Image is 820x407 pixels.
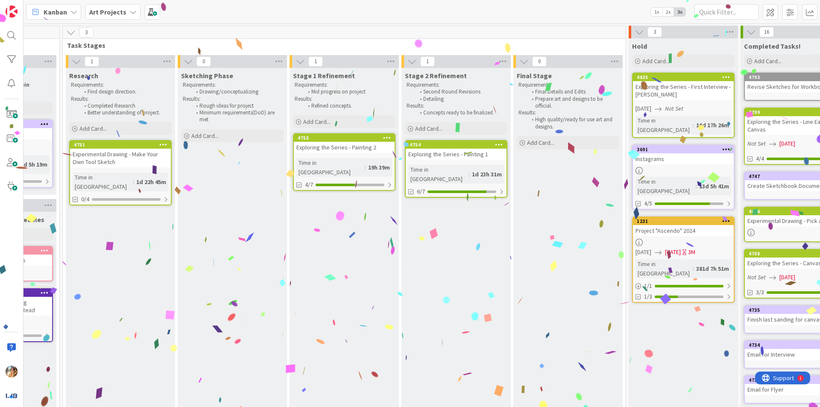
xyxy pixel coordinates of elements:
[527,139,554,146] span: Add Card...
[365,163,366,172] span: :
[647,27,662,37] span: 3
[81,195,89,204] span: 0/4
[527,116,618,130] li: High quality/ready for use art and designs.
[756,288,764,297] span: 3/3
[73,173,133,191] div: Time in [GEOGRAPHIC_DATA]
[744,42,801,50] span: Completed Tasks!
[633,146,734,153] div: 3691
[74,142,171,148] div: 4751
[298,135,395,141] div: 4755
[756,154,764,163] span: 4/4
[407,102,506,109] p: Results:
[79,125,107,132] span: Add Card...
[637,218,734,224] div: 1231
[517,71,552,80] span: Final Stage
[632,217,735,303] a: 1231Project "Ascendo" 2024[DATE][DATE]3MTime in [GEOGRAPHIC_DATA]:381d 7h 51m1/11/3
[632,42,647,50] span: Hold
[642,57,670,65] span: Add Card...
[366,163,392,172] div: 19h 39m
[406,141,507,149] div: 4754
[191,109,282,123] li: Minimum requirements(DoD) are met
[415,125,442,132] span: Add Card...
[651,8,662,16] span: 1x
[633,281,734,291] div: 1/1
[747,140,766,147] i: Not Set
[293,71,355,80] span: Stage 1 Refinement
[633,217,734,236] div: 1231Project "Ascendo" 2024
[759,27,774,37] span: 16
[191,102,282,109] li: Rough ideas for project
[633,146,734,164] div: 3691Instagrams
[635,116,693,135] div: Time in [GEOGRAPHIC_DATA]
[665,105,683,112] i: Not Set
[85,56,99,67] span: 1
[415,96,506,102] li: Detailing
[644,199,652,208] span: 4/5
[406,141,507,160] div: 4754Exploring the Series - Painting 1
[420,56,435,67] span: 1
[754,57,782,65] span: Add Card...
[633,225,734,236] div: Project "Ascendo" 2024
[79,109,170,116] li: Better understanding of project.
[6,6,18,18] img: Visit kanbanzone.com
[694,4,758,20] input: Quick Filter...
[191,88,282,95] li: Drawing/conceptualizing
[406,149,507,160] div: Exploring the Series - Painting 1
[688,248,695,257] div: 3M
[70,141,171,167] div: 4751Experimental Drawing - Make Your Own Tool Sketch
[694,264,731,273] div: 381d 7h 51m
[407,82,506,88] p: Requirements:
[295,96,394,102] p: Results:
[70,149,171,167] div: Experimental Drawing - Make Your Own Tool Sketch
[635,104,651,113] span: [DATE]
[747,273,766,281] i: Not Set
[70,141,171,149] div: 4751
[410,142,507,148] div: 4754
[181,71,233,80] span: Sketching Phase
[635,177,696,196] div: Time in [GEOGRAPHIC_DATA]
[6,366,18,378] img: JF
[69,140,172,205] a: 4751Experimental Drawing - Make Your Own Tool SketchTime in [GEOGRAPHIC_DATA]:1d 22h 45m0/4
[71,96,170,102] p: Results:
[294,142,395,153] div: Exploring the Series - Painting 2
[89,8,126,16] b: Art Projects
[191,132,219,140] span: Add Card...
[518,109,618,116] p: Results:
[532,56,547,67] span: 0
[635,259,693,278] div: Time in [GEOGRAPHIC_DATA]
[295,82,394,88] p: Requirements:
[644,292,652,301] span: 1/3
[693,264,694,273] span: :
[408,165,469,184] div: Time in [GEOGRAPHIC_DATA]
[696,182,697,191] span: :
[779,139,795,148] span: [DATE]
[527,96,618,110] li: Prepare art and designs to be official.
[632,145,735,210] a: 3691InstagramsTime in [GEOGRAPHIC_DATA]:13d 5h 41m4/5
[296,158,365,177] div: Time in [GEOGRAPHIC_DATA]
[183,82,282,88] p: Requirements:
[405,140,507,198] a: 4754Exploring the Series - Painting 1Time in [GEOGRAPHIC_DATA]:1d 23h 31m6/7
[308,56,323,67] span: 1
[632,73,735,138] a: 4635Exploring the Series - First Interview - [PERSON_NAME][DATE]Not SetTime in [GEOGRAPHIC_DATA]:...
[303,88,394,95] li: Mid progress on project
[633,153,734,164] div: Instagrams
[303,102,394,109] li: Refined concepts.
[79,102,170,109] li: Completed Research
[633,73,734,81] div: 4635
[405,71,467,80] span: Stage 2 Refinement
[693,120,694,130] span: :
[294,134,395,153] div: 4755Exploring the Series - Painting 2
[69,71,98,80] span: Research
[294,134,395,142] div: 4755
[644,281,652,290] span: 1 / 1
[133,177,134,187] span: :
[633,81,734,100] div: Exploring the Series - First Interview - [PERSON_NAME]
[633,217,734,225] div: 1231
[694,120,731,130] div: 10d 17h 26m
[662,8,674,16] span: 2x
[18,160,50,169] div: 7d 5h 19m
[697,182,731,191] div: 13d 5h 41m
[469,170,470,179] span: :
[79,88,170,95] li: Find design direction.
[71,82,170,88] p: Requirements:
